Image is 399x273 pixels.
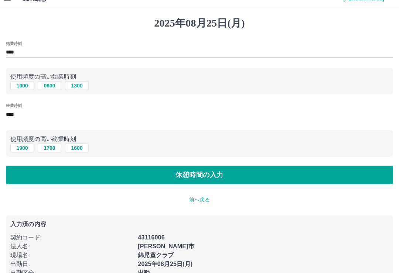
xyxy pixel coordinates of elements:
p: 使用頻度の高い始業時刻 [10,72,389,81]
p: 法人名 : [10,242,133,251]
button: 1900 [10,144,34,152]
p: 出勤日 : [10,260,133,269]
p: 使用頻度の高い終業時刻 [10,135,389,144]
button: 0800 [38,81,61,90]
p: 入力済の内容 [10,221,389,227]
p: 現場名 : [10,251,133,260]
label: 終業時刻 [6,103,21,108]
button: 休憩時間の入力 [6,166,393,184]
p: 契約コード : [10,233,133,242]
b: [PERSON_NAME]市 [138,243,194,249]
button: 1700 [38,144,61,152]
b: 43116006 [138,234,164,241]
button: 1300 [65,81,89,90]
b: 錦児童クラブ [138,252,174,258]
button: 1600 [65,144,89,152]
label: 始業時刻 [6,41,21,46]
button: 1000 [10,81,34,90]
b: 2025年08月25日(月) [138,261,192,267]
h1: 2025年08月25日(月) [6,17,393,30]
p: 前へ戻る [6,196,393,204]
